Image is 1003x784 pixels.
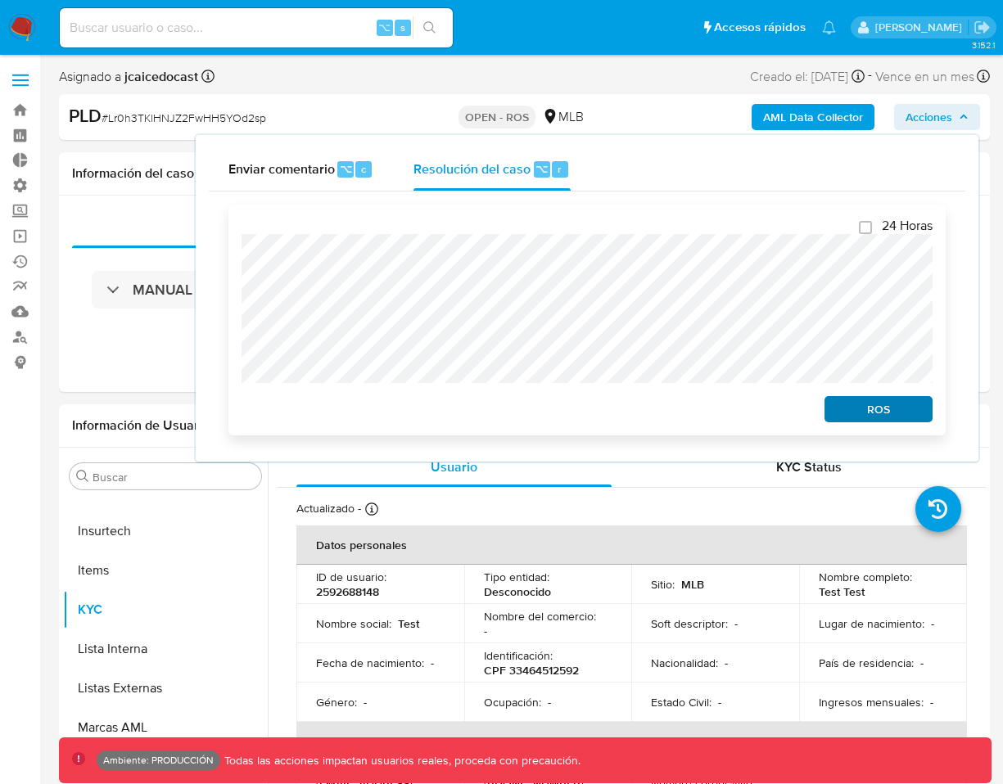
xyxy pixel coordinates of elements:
[750,65,865,88] div: Creado el: [DATE]
[133,281,210,299] h3: MANUAL (1)
[228,159,335,178] span: Enviar comentario
[103,757,214,764] p: Ambiente: PRODUCCIÓN
[548,695,551,710] p: -
[752,104,874,130] button: AML Data Collector
[542,108,584,126] div: MLB
[651,695,712,710] p: Estado Civil :
[484,584,551,599] p: Desconocido
[340,161,352,177] span: ⌥
[974,19,991,36] a: Salir
[63,669,268,708] button: Listas Externas
[875,20,968,35] p: juan.caicedocastro@mercadolibre.com.co
[316,695,357,710] p: Género :
[316,584,379,599] p: 2592688148
[459,106,535,128] p: OPEN - ROS
[63,590,268,629] button: KYC
[316,616,391,631] p: Nombre social :
[93,470,255,484] input: Buscar
[825,396,933,422] button: ROS
[59,68,198,86] span: Asignado a
[316,656,424,670] p: Fecha de nacimiento :
[859,221,872,234] input: 24 Horas
[819,570,912,584] p: Nombre completo :
[819,695,924,710] p: Ingresos mensuales :
[484,570,549,584] p: Tipo entidad :
[868,65,872,88] span: -
[931,616,934,631] p: -
[378,20,391,35] span: ⌥
[734,616,738,631] p: -
[364,695,367,710] p: -
[535,161,548,177] span: ⌥
[558,161,562,177] span: r
[60,17,453,38] input: Buscar usuario o caso...
[819,584,865,599] p: Test Test
[220,753,581,768] p: Todas las acciones impactan usuarios reales, proceda con precaución.
[63,551,268,590] button: Items
[72,165,977,182] h1: Información del caso
[413,159,531,178] span: Resolución del caso
[651,577,675,592] p: Sitio :
[894,104,980,130] button: Acciones
[63,629,268,669] button: Lista Interna
[875,68,974,86] span: Vence en un mes
[718,695,721,710] p: -
[651,656,718,670] p: Nacionalidad :
[413,16,446,39] button: search-icon
[431,656,434,670] p: -
[63,511,268,551] button: Insurtech
[681,577,704,592] p: MLB
[296,722,967,761] th: Información de contacto
[819,656,914,670] p: País de residencia :
[296,501,361,516] p: Actualizado -
[920,656,924,670] p: -
[836,398,921,421] span: ROS
[92,271,957,309] div: MANUAL (1)
[819,616,924,631] p: Lugar de nacimiento :
[296,525,967,565] th: Datos personales
[398,616,419,631] p: Test
[400,20,405,35] span: s
[725,656,728,670] p: -
[930,695,933,710] p: -
[484,624,487,638] p: -
[72,417,210,434] h1: Información de Usuario
[651,616,728,631] p: Soft descriptor :
[714,19,806,36] span: Accesos rápidos
[484,695,541,710] p: Ocupación :
[484,609,596,624] p: Nombre del comercio :
[822,20,836,34] a: Notificaciones
[882,218,933,234] span: 24 Horas
[484,648,553,663] p: Identificación :
[361,161,366,177] span: c
[63,708,268,747] button: Marcas AML
[763,104,863,130] b: AML Data Collector
[102,110,266,126] span: # Lr0h3TKlHNJZ2FwHH5YOd2sp
[906,104,952,130] span: Acciones
[121,67,198,86] b: jcaicedocast
[776,457,842,476] span: KYC Status
[69,102,102,128] b: PLD
[484,663,579,678] p: CPF 33464512592
[431,457,477,476] span: Usuario
[76,470,89,483] button: Buscar
[316,570,386,584] p: ID de usuario :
